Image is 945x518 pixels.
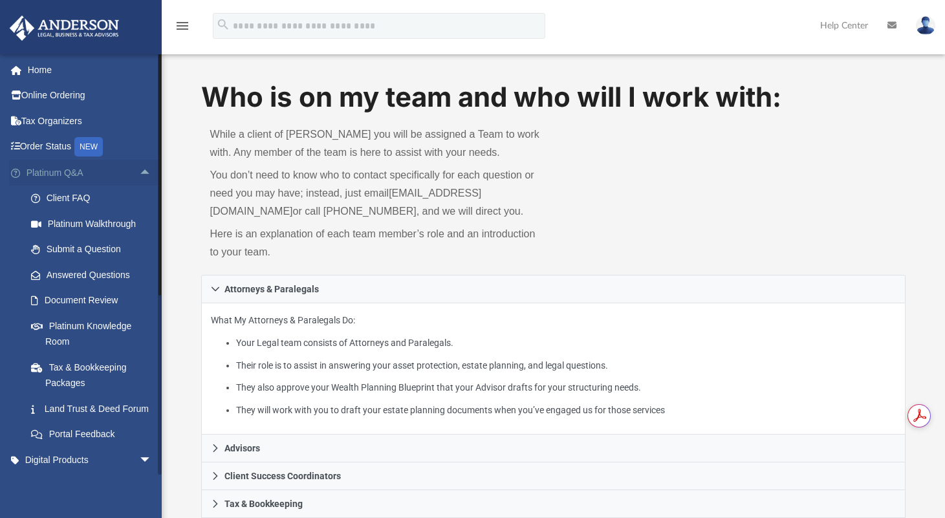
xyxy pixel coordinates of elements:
a: menu [175,25,190,34]
a: Home [9,57,171,83]
a: Platinum Q&Aarrow_drop_up [9,160,171,186]
a: Document Review [18,288,171,314]
div: Attorneys & Paralegals [201,303,906,435]
a: Attorneys & Paralegals [201,275,906,303]
a: Order StatusNEW [9,134,171,160]
li: They will work with you to draft your estate planning documents when you’ve engaged us for those ... [236,402,896,418]
a: Platinum Walkthrough [18,211,171,237]
li: Their role is to assist in answering your asset protection, estate planning, and legal questions. [236,358,896,374]
p: You don’t need to know who to contact specifically for each question or need you may have; instea... [210,166,545,221]
a: Advisors [201,435,906,462]
p: While a client of [PERSON_NAME] you will be assigned a Team to work with. Any member of the team ... [210,125,545,162]
li: Your Legal team consists of Attorneys and Paralegals. [236,335,896,351]
i: search [216,17,230,32]
a: My Entitiesarrow_drop_down [9,473,171,499]
a: Client FAQ [18,186,171,211]
a: Platinum Knowledge Room [18,313,171,354]
span: arrow_drop_up [139,160,165,186]
a: Client Success Coordinators [201,462,906,490]
a: Answered Questions [18,262,171,288]
a: Online Ordering [9,83,171,109]
i: menu [175,18,190,34]
li: They also approve your Wealth Planning Blueprint that your Advisor drafts for your structuring ne... [236,380,896,396]
a: Submit a Question [18,237,171,263]
a: Land Trust & Deed Forum [18,396,171,422]
h1: Who is on my team and who will I work with: [201,78,906,116]
span: Advisors [224,444,260,453]
img: User Pic [916,16,935,35]
div: NEW [74,137,103,156]
p: Here is an explanation of each team member’s role and an introduction to your team. [210,225,545,261]
a: Tax & Bookkeeping Packages [18,354,171,396]
span: arrow_drop_down [139,473,165,499]
span: Client Success Coordinators [224,471,341,480]
p: What My Attorneys & Paralegals Do: [211,312,896,418]
img: Anderson Advisors Platinum Portal [6,16,123,41]
a: Portal Feedback [18,422,171,448]
a: Tax & Bookkeeping [201,490,906,518]
span: arrow_drop_down [139,447,165,473]
span: Tax & Bookkeeping [224,499,303,508]
a: Tax Organizers [9,108,171,134]
span: Attorneys & Paralegals [224,285,319,294]
a: Digital Productsarrow_drop_down [9,447,171,473]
